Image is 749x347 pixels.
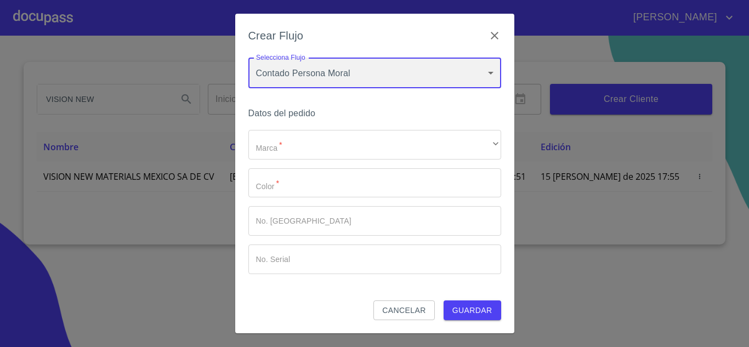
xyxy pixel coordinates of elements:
[248,58,501,88] div: Contado Persona Moral
[452,304,492,317] span: Guardar
[382,304,425,317] span: Cancelar
[248,27,304,44] h6: Crear Flujo
[248,106,501,121] h6: Datos del pedido
[248,130,501,160] div: ​
[373,300,434,321] button: Cancelar
[444,300,501,321] button: Guardar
